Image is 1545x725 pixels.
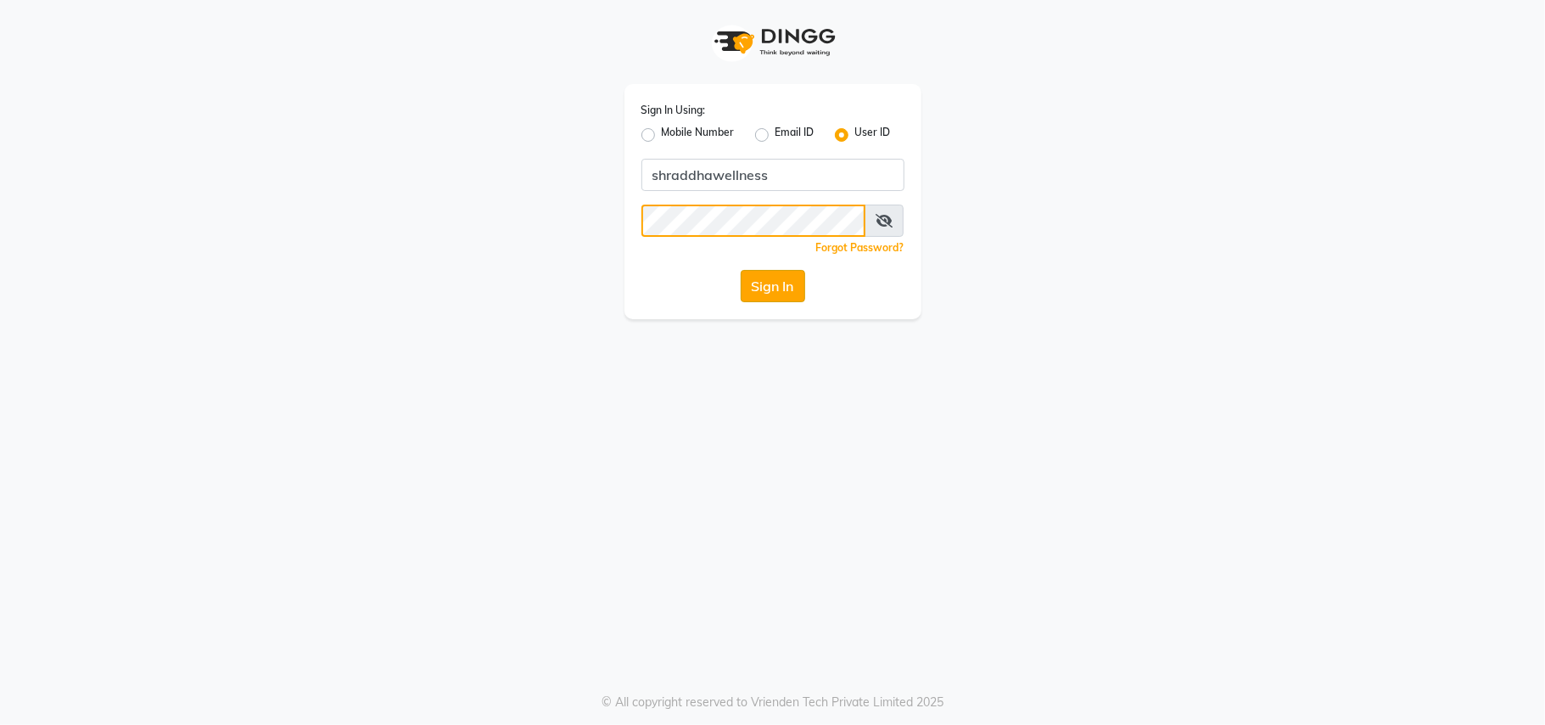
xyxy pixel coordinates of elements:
label: Mobile Number [662,125,735,145]
input: Username [641,205,865,237]
img: logo1.svg [705,17,841,67]
input: Username [641,159,904,191]
label: Sign In Using: [641,103,706,118]
button: Sign In [741,270,805,302]
label: User ID [855,125,891,145]
label: Email ID [775,125,814,145]
a: Forgot Password? [816,241,904,254]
